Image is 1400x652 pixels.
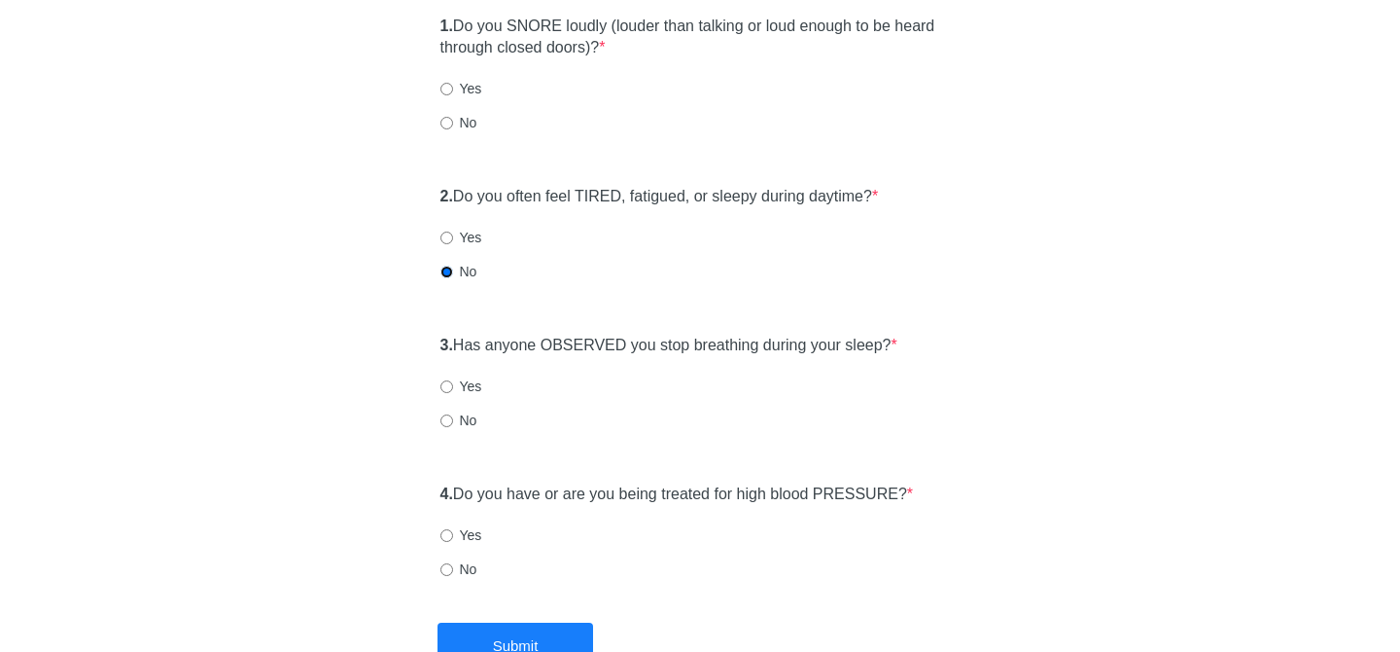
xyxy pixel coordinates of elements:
[440,83,453,95] input: Yes
[440,377,482,396] label: Yes
[440,232,453,244] input: Yes
[440,113,477,132] label: No
[440,262,477,281] label: No
[440,525,482,545] label: Yes
[440,560,477,579] label: No
[440,335,897,357] label: Has anyone OBSERVED you stop breathing during your sleep?
[440,266,453,278] input: No
[440,484,914,506] label: Do you have or are you being treated for high blood PRESSURE?
[440,16,961,60] label: Do you SNORE loudly (louder than talking or loud enough to be heard through closed doors)?
[440,117,453,129] input: No
[440,79,482,98] label: Yes
[440,18,453,34] strong: 1.
[440,380,453,393] input: Yes
[440,188,453,204] strong: 2.
[440,486,453,502] strong: 4.
[440,228,482,247] label: Yes
[440,415,453,427] input: No
[440,529,453,542] input: Yes
[440,186,879,208] label: Do you often feel TIRED, fatigued, or sleepy during daytime?
[440,563,453,576] input: No
[440,411,477,430] label: No
[440,337,453,353] strong: 3.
